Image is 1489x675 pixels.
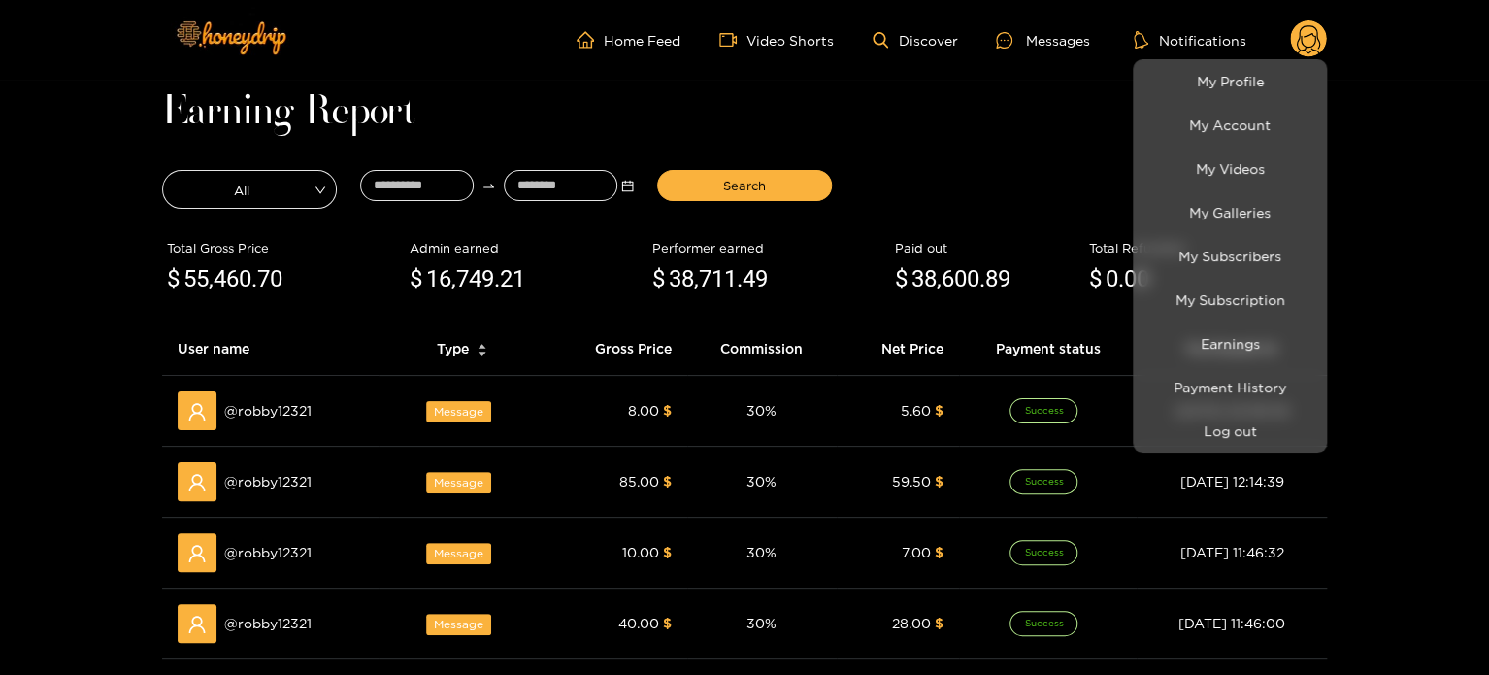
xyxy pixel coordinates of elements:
a: Payment History [1138,370,1322,404]
a: Earnings [1138,326,1322,360]
a: My Subscription [1138,283,1322,317]
a: My Account [1138,108,1322,142]
a: My Videos [1138,152,1322,186]
a: My Subscribers [1138,239,1322,273]
a: My Profile [1138,64,1322,98]
button: Log out [1138,414,1322,448]
a: My Galleries [1138,195,1322,229]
